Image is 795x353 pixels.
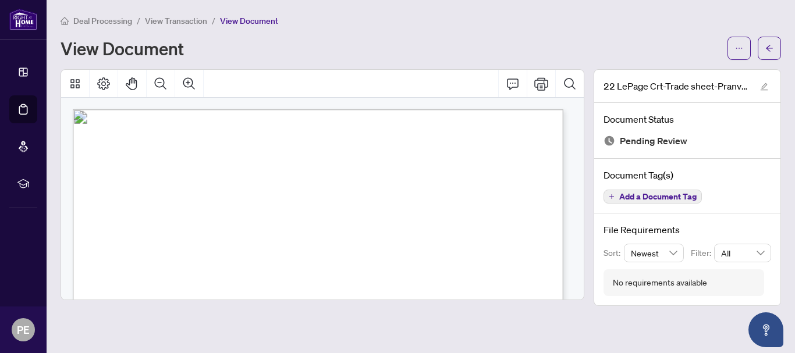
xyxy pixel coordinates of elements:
[17,322,30,338] span: PE
[735,44,743,52] span: ellipsis
[220,16,278,26] span: View Document
[604,79,749,93] span: 22 LePage Crt-Trade sheet-Pranvera to review.pdf
[73,16,132,26] span: Deal Processing
[604,168,771,182] h4: Document Tag(s)
[604,112,771,126] h4: Document Status
[613,276,707,289] div: No requirements available
[631,244,677,262] span: Newest
[620,133,687,149] span: Pending Review
[212,14,215,27] li: /
[9,9,37,30] img: logo
[145,16,207,26] span: View Transaction
[604,135,615,147] img: Document Status
[609,194,615,199] span: plus
[604,190,702,204] button: Add a Document Tag
[721,244,764,262] span: All
[765,44,773,52] span: arrow-left
[61,17,69,25] span: home
[137,14,140,27] li: /
[619,192,697,201] span: Add a Document Tag
[604,223,771,237] h4: File Requirements
[748,312,783,347] button: Open asap
[61,39,184,58] h1: View Document
[604,247,624,259] p: Sort:
[691,247,714,259] p: Filter:
[760,83,768,91] span: edit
